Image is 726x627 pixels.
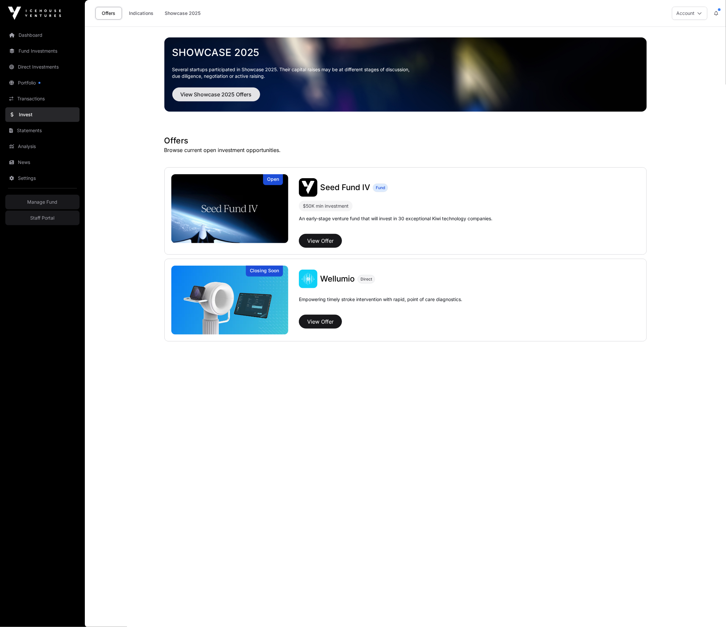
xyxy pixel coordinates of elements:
a: Direct Investments [5,60,80,74]
a: WellumioClosing Soon [171,266,289,335]
p: Empowering timely stroke intervention with rapid, point of care diagnostics. [299,296,462,312]
a: Indications [125,7,158,20]
div: $50K min investment [299,201,353,211]
button: View Showcase 2025 Offers [172,87,260,101]
img: Seed Fund IV [299,178,317,197]
span: Seed Fund IV [320,183,370,192]
img: Wellumio [171,266,289,335]
a: Staff Portal [5,211,80,225]
a: Manage Fund [5,195,80,209]
p: An early-stage venture fund that will invest in 30 exceptional Kiwi technology companies. [299,215,492,222]
img: Wellumio [299,270,317,288]
a: Seed Fund IVOpen [171,174,289,243]
a: Dashboard [5,28,80,42]
p: Several startups participated in Showcase 2025. Their capital raises may be at different stages o... [172,66,639,79]
button: View Offer [299,315,342,329]
a: Fund Investments [5,44,80,58]
a: Invest [5,107,80,122]
div: $50K min investment [303,202,349,210]
button: Account [672,7,707,20]
span: View Showcase 2025 Offers [181,90,252,98]
button: View Offer [299,234,342,248]
h1: Offers [164,135,647,146]
a: Transactions [5,91,80,106]
a: View Showcase 2025 Offers [172,94,260,101]
img: Icehouse Ventures Logo [8,7,61,20]
p: Browse current open investment opportunities. [164,146,647,154]
iframe: Chat Widget [693,595,726,627]
a: Offers [95,7,122,20]
span: Fund [376,185,385,190]
a: Wellumio [320,274,355,284]
a: Analysis [5,139,80,154]
a: Statements [5,123,80,138]
a: Seed Fund IV [320,182,370,193]
a: News [5,155,80,170]
img: Showcase 2025 [164,37,647,112]
a: Portfolio [5,76,80,90]
div: Closing Soon [246,266,283,277]
a: Showcase 2025 [172,46,639,58]
div: Open [263,174,283,185]
span: Direct [361,277,372,282]
a: Showcase 2025 [160,7,205,20]
img: Seed Fund IV [171,174,289,243]
a: Settings [5,171,80,185]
